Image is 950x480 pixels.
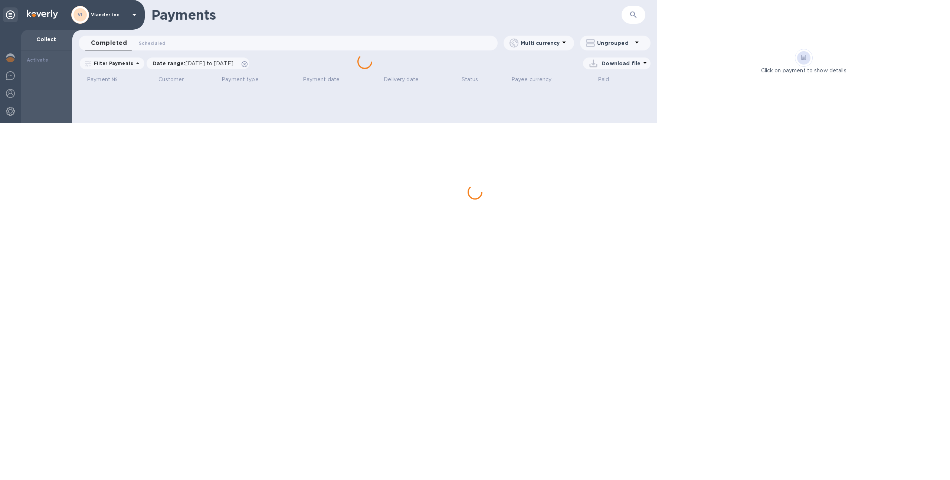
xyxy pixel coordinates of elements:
span: Payment type [222,76,268,83]
img: Logo [27,10,58,19]
p: Customer [158,76,184,83]
p: Payment № [87,76,118,83]
span: Completed [91,38,127,48]
p: Date range : [153,60,237,67]
b: Activate [27,57,48,63]
p: Click on payment to show details [761,67,846,75]
span: Status [462,76,488,83]
p: Paid [598,76,609,83]
span: Payment date [303,76,350,83]
span: Delivery date [384,76,428,83]
p: Payment type [222,76,259,83]
p: Collect [27,36,66,43]
p: Status [462,76,478,83]
p: Payee currency [511,76,552,83]
span: Paid [598,76,619,83]
p: Viander inc [91,12,128,17]
p: Filter Payments [91,60,133,66]
div: Unpin categories [3,7,18,22]
p: Multi currency [521,39,560,47]
span: Scheduled [139,39,166,47]
b: VI [78,12,83,17]
h1: Payments [151,7,622,23]
span: Customer [158,76,193,83]
span: [DATE] to [DATE] [186,60,233,66]
p: Ungrouped [597,39,632,47]
span: Payment № [87,76,127,83]
p: Download file [602,60,641,67]
p: Delivery date [384,76,419,83]
div: Date range:[DATE] to [DATE] [147,57,249,69]
span: Payee currency [511,76,561,83]
p: Payment date [303,76,340,83]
